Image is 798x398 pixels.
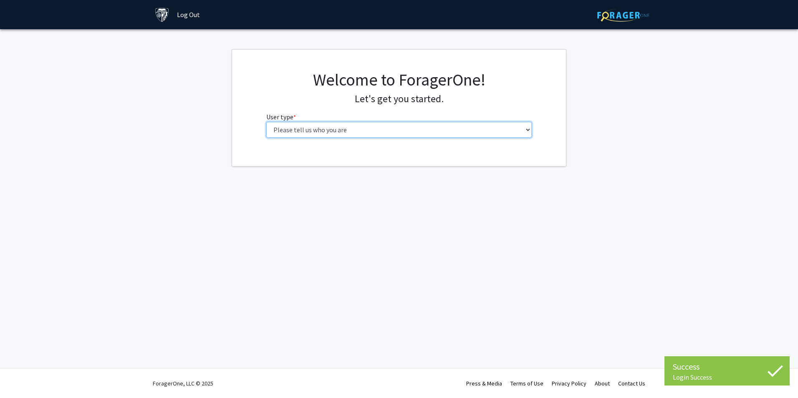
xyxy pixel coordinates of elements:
[597,9,649,22] img: ForagerOne Logo
[673,373,781,381] div: Login Success
[673,360,781,373] div: Success
[595,380,610,387] a: About
[510,380,543,387] a: Terms of Use
[153,369,213,398] div: ForagerOne, LLC © 2025
[552,380,586,387] a: Privacy Policy
[155,8,169,22] img: Johns Hopkins University Logo
[6,360,35,392] iframe: Chat
[266,93,532,105] h4: Let's get you started.
[466,380,502,387] a: Press & Media
[266,70,532,90] h1: Welcome to ForagerOne!
[266,112,296,122] label: User type
[618,380,645,387] a: Contact Us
